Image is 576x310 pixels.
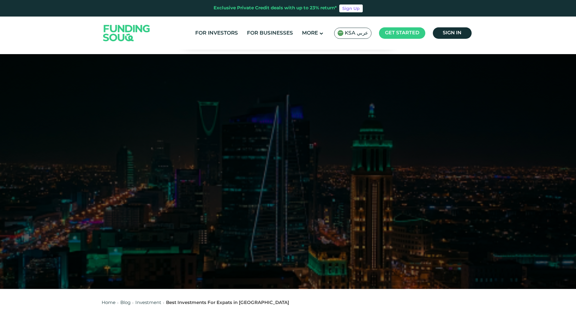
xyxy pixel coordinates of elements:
span: More [302,31,318,36]
span: Get started [385,31,419,35]
a: Investment [135,301,161,305]
span: KSA عربي [345,30,368,37]
div: Best Investments For Expats in [GEOGRAPHIC_DATA] [166,299,289,306]
img: Logo [97,18,156,48]
a: Sign Up [339,5,363,12]
a: For Businesses [245,28,294,38]
a: Home [102,301,116,305]
a: Blog [120,301,131,305]
a: For Investors [194,28,239,38]
div: Exclusive Private Credit deals with up to 23% return* [214,5,337,12]
img: SA Flag [337,30,343,36]
span: Sign in [443,31,461,35]
a: Sign in [433,27,472,39]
